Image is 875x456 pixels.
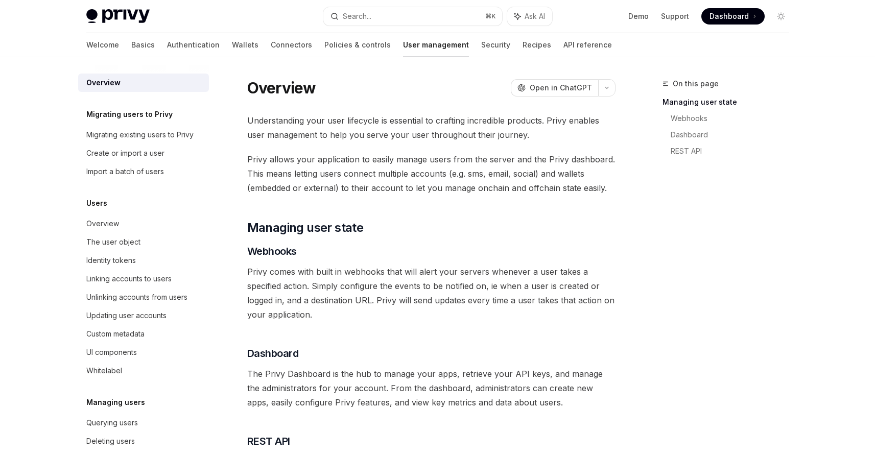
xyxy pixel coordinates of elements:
[232,33,258,57] a: Wallets
[167,33,220,57] a: Authentication
[673,78,719,90] span: On this page
[78,432,209,450] a: Deleting users
[78,126,209,144] a: Migrating existing users to Privy
[78,343,209,362] a: UI components
[661,11,689,21] a: Support
[481,33,510,57] a: Security
[663,94,797,110] a: Managing user state
[86,218,119,230] div: Overview
[507,7,552,26] button: Ask AI
[671,127,797,143] a: Dashboard
[563,33,612,57] a: API reference
[86,346,137,358] div: UI components
[511,79,598,97] button: Open in ChatGPT
[86,129,194,141] div: Migrating existing users to Privy
[525,11,545,21] span: Ask AI
[247,434,290,448] span: REST API
[86,328,145,340] div: Custom metadata
[247,265,616,322] span: Privy comes with built in webhooks that will alert your servers whenever a user takes a specified...
[671,110,797,127] a: Webhooks
[671,143,797,159] a: REST API
[530,83,592,93] span: Open in ChatGPT
[247,152,616,195] span: Privy allows your application to easily manage users from the server and the Privy dashboard. Thi...
[247,113,616,142] span: Understanding your user lifecycle is essential to crafting incredible products. Privy enables use...
[701,8,765,25] a: Dashboard
[271,33,312,57] a: Connectors
[86,417,138,429] div: Querying users
[78,144,209,162] a: Create or import a user
[628,11,649,21] a: Demo
[78,325,209,343] a: Custom metadata
[485,12,496,20] span: ⌘ K
[343,10,371,22] div: Search...
[78,270,209,288] a: Linking accounts to users
[78,162,209,181] a: Import a batch of users
[78,74,209,92] a: Overview
[403,33,469,57] a: User management
[86,33,119,57] a: Welcome
[86,435,135,447] div: Deleting users
[247,79,316,97] h1: Overview
[247,367,616,410] span: The Privy Dashboard is the hub to manage your apps, retrieve your API keys, and manage the admini...
[78,214,209,233] a: Overview
[86,273,172,285] div: Linking accounts to users
[78,306,209,325] a: Updating user accounts
[86,9,150,23] img: light logo
[523,33,551,57] a: Recipes
[86,291,187,303] div: Unlinking accounts from users
[78,251,209,270] a: Identity tokens
[86,236,140,248] div: The user object
[86,365,122,377] div: Whitelabel
[86,165,164,178] div: Import a batch of users
[78,362,209,380] a: Whitelabel
[86,309,167,322] div: Updating user accounts
[78,414,209,432] a: Querying users
[323,7,502,26] button: Search...⌘K
[86,197,107,209] h5: Users
[247,220,364,236] span: Managing user state
[773,8,789,25] button: Toggle dark mode
[131,33,155,57] a: Basics
[86,147,164,159] div: Create or import a user
[86,77,121,89] div: Overview
[78,233,209,251] a: The user object
[86,108,173,121] h5: Migrating users to Privy
[324,33,391,57] a: Policies & controls
[78,288,209,306] a: Unlinking accounts from users
[247,244,297,258] span: Webhooks
[247,346,299,361] span: Dashboard
[86,254,136,267] div: Identity tokens
[710,11,749,21] span: Dashboard
[86,396,145,409] h5: Managing users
